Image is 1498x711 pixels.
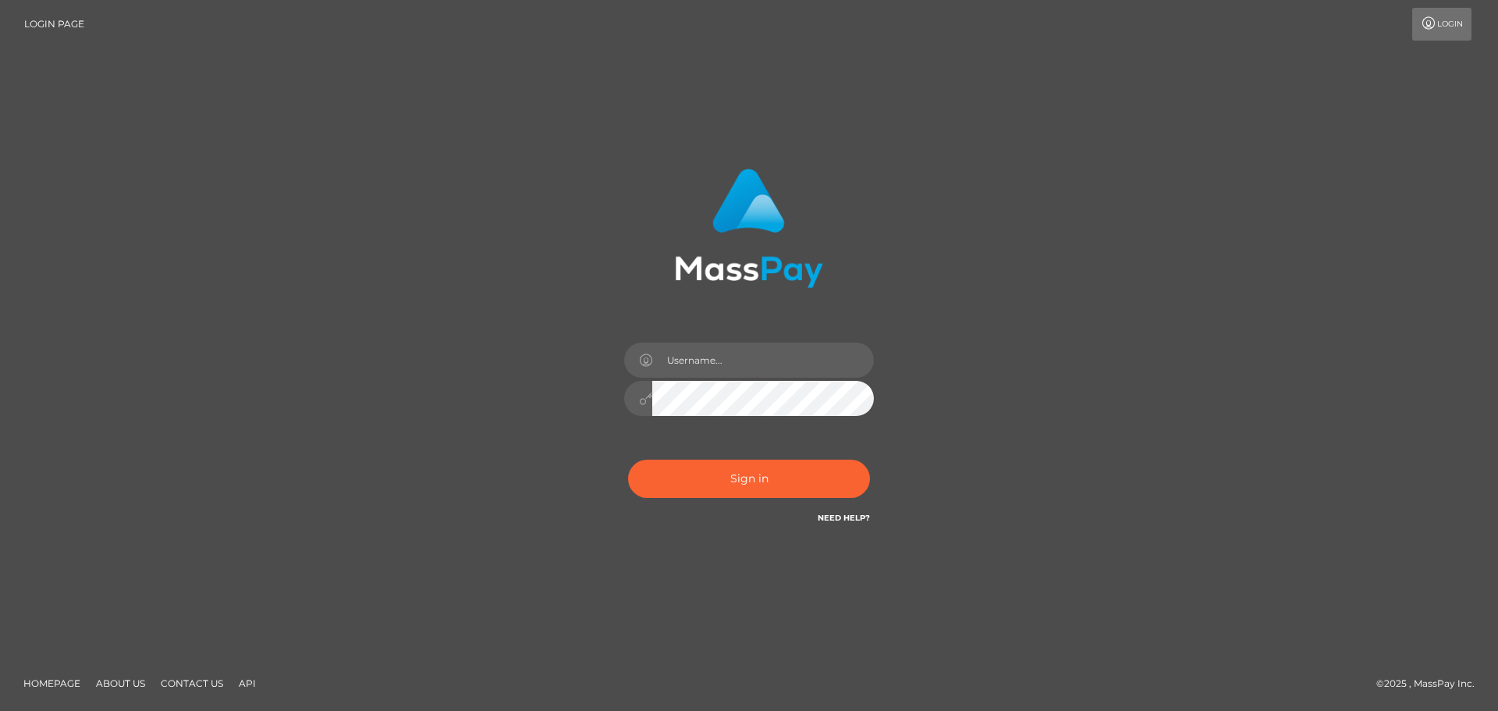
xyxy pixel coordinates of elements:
button: Sign in [628,460,870,498]
a: API [233,671,262,695]
div: © 2025 , MassPay Inc. [1376,675,1486,692]
input: Username... [652,343,874,378]
a: Login Page [24,8,84,41]
img: MassPay Login [675,169,823,288]
a: Contact Us [154,671,229,695]
a: Login [1412,8,1471,41]
a: Need Help? [818,513,870,523]
a: About Us [90,671,151,695]
a: Homepage [17,671,87,695]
